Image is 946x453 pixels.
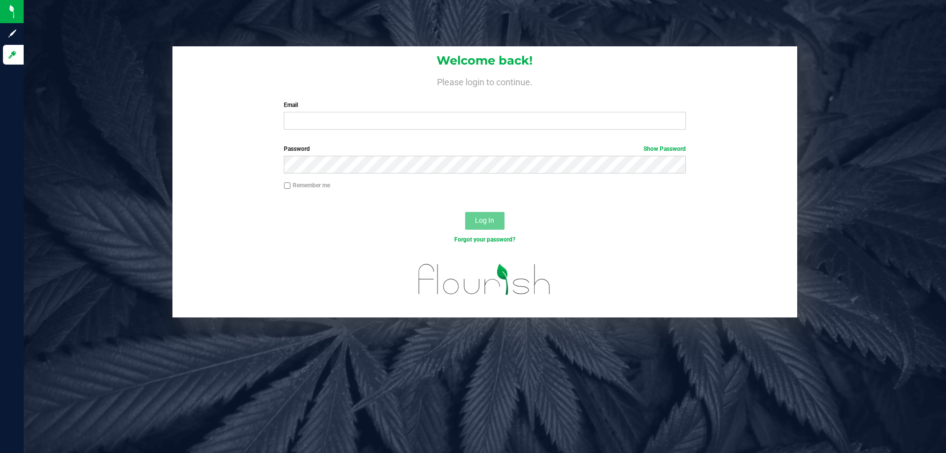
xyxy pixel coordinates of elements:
[172,75,797,87] h4: Please login to continue.
[465,212,505,230] button: Log In
[284,182,291,189] input: Remember me
[172,54,797,67] h1: Welcome back!
[284,145,310,152] span: Password
[475,216,494,224] span: Log In
[454,236,515,243] a: Forgot your password?
[7,50,17,60] inline-svg: Log in
[284,181,330,190] label: Remember me
[406,254,563,305] img: flourish_logo.svg
[7,29,17,38] inline-svg: Sign up
[284,101,685,109] label: Email
[643,145,686,152] a: Show Password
